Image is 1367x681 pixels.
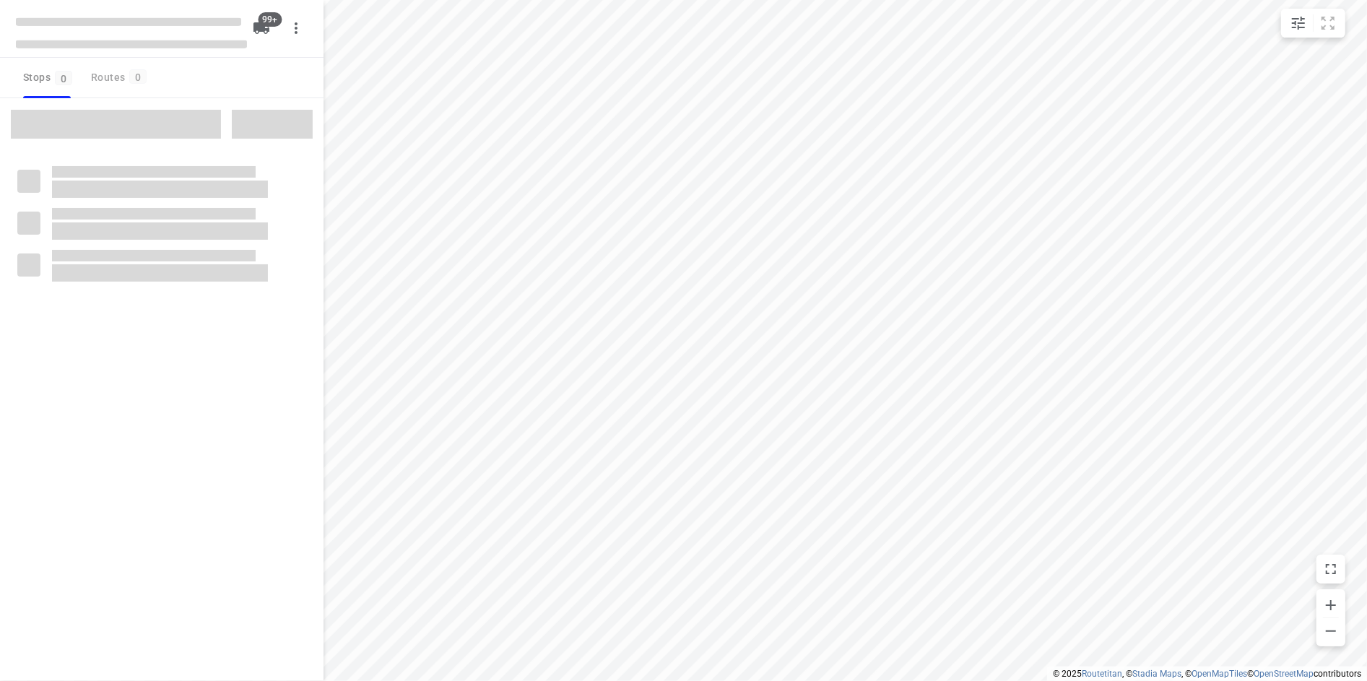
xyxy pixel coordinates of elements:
[1082,669,1122,679] a: Routetitan
[1281,9,1345,38] div: small contained button group
[1254,669,1314,679] a: OpenStreetMap
[1053,669,1361,679] li: © 2025 , © , © © contributors
[1132,669,1181,679] a: Stadia Maps
[1284,9,1313,38] button: Map settings
[1192,669,1247,679] a: OpenMapTiles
